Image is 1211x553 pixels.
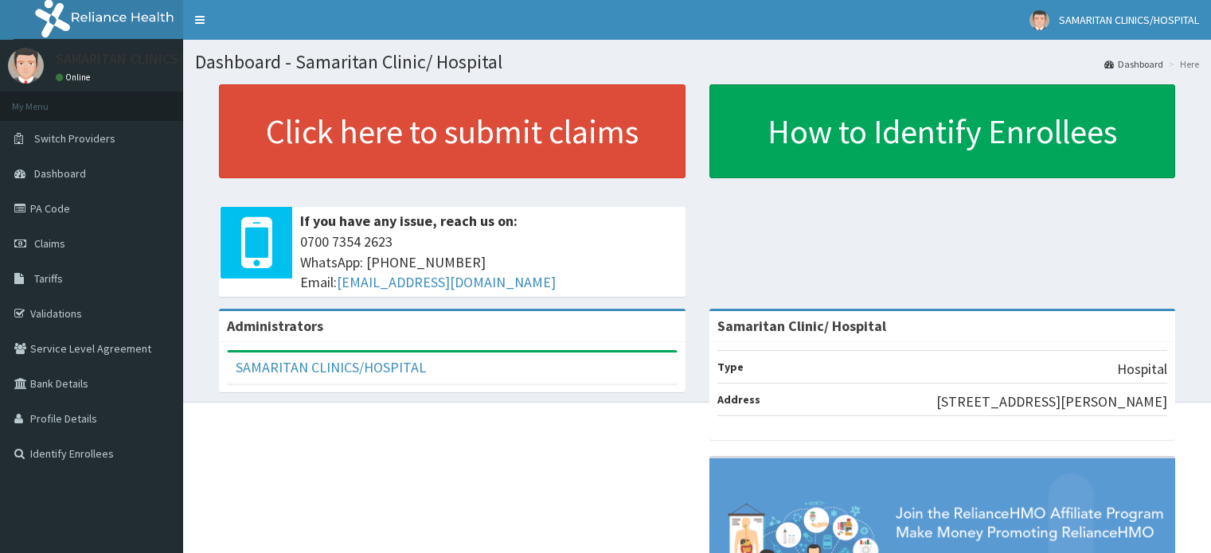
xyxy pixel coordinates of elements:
p: Hospital [1117,359,1167,380]
strong: Samaritan Clinic/ Hospital [717,317,886,335]
a: Online [56,72,94,83]
span: SAMARITAN CLINICS/HOSPITAL [1059,13,1199,27]
p: SAMARITAN CLINICS/HOSPITAL [56,52,245,66]
a: Dashboard [1104,57,1163,71]
p: [STREET_ADDRESS][PERSON_NAME] [936,391,1167,412]
span: 0700 7354 2623 WhatsApp: [PHONE_NUMBER] Email: [300,232,678,293]
b: Type [717,360,744,374]
a: Click here to submit claims [219,84,686,178]
span: Claims [34,236,65,251]
span: Tariffs [34,271,63,286]
b: If you have any issue, reach us on: [300,212,518,230]
img: User Image [8,48,44,84]
span: Switch Providers [34,131,115,146]
img: User Image [1029,10,1049,30]
h1: Dashboard - Samaritan Clinic/ Hospital [195,52,1199,72]
span: Dashboard [34,166,86,181]
a: SAMARITAN CLINICS/HOSPITAL [236,358,426,376]
a: [EMAIL_ADDRESS][DOMAIN_NAME] [337,273,556,291]
a: How to Identify Enrollees [709,84,1176,178]
b: Administrators [227,317,323,335]
li: Here [1165,57,1199,71]
b: Address [717,392,760,407]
